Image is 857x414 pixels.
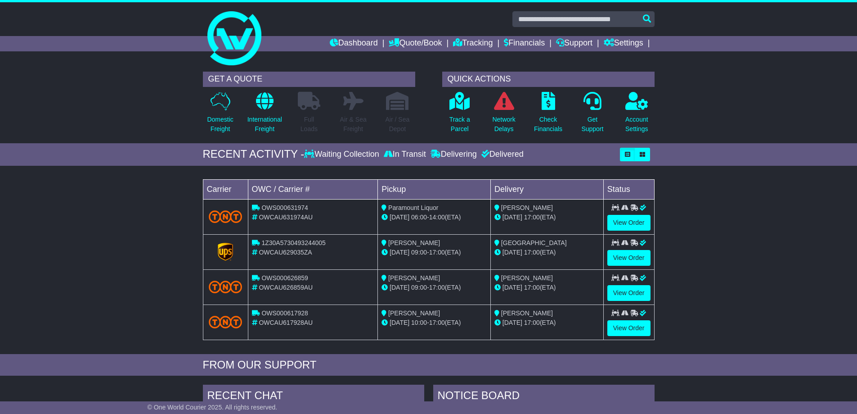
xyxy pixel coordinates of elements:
[203,148,305,161] div: RECENT ACTIVITY -
[607,320,651,336] a: View Order
[381,318,487,328] div: - (ETA)
[411,214,427,221] span: 06:00
[390,249,409,256] span: [DATE]
[581,91,604,139] a: GetSupport
[504,36,545,51] a: Financials
[503,319,522,326] span: [DATE]
[603,179,654,199] td: Status
[390,214,409,221] span: [DATE]
[625,91,649,139] a: AccountSettings
[534,91,563,139] a: CheckFinancials
[390,284,409,291] span: [DATE]
[261,239,325,246] span: 1Z30A5730493244005
[556,36,592,51] a: Support
[503,214,522,221] span: [DATE]
[442,72,655,87] div: QUICK ACTIONS
[411,284,427,291] span: 09:00
[248,179,378,199] td: OWC / Carrier #
[381,150,428,159] div: In Transit
[381,283,487,292] div: - (ETA)
[453,36,493,51] a: Tracking
[625,115,648,134] p: Account Settings
[501,274,553,282] span: [PERSON_NAME]
[386,115,410,134] p: Air / Sea Depot
[259,249,312,256] span: OWCAU629035ZA
[247,91,283,139] a: InternationalFreight
[429,284,445,291] span: 17:00
[607,250,651,266] a: View Order
[501,309,553,317] span: [PERSON_NAME]
[203,385,424,409] div: RECENT CHAT
[247,115,282,134] p: International Freight
[203,179,248,199] td: Carrier
[381,213,487,222] div: - (ETA)
[494,283,600,292] div: (ETA)
[207,115,233,134] p: Domestic Freight
[330,36,378,51] a: Dashboard
[298,115,320,134] p: Full Loads
[261,274,308,282] span: OWS000626859
[218,243,233,261] img: GetCarrierServiceLogo
[209,210,242,223] img: TNT_Domestic.png
[503,249,522,256] span: [DATE]
[261,204,308,211] span: OWS000631974
[524,319,540,326] span: 17:00
[581,115,603,134] p: Get Support
[428,150,479,159] div: Delivering
[607,285,651,301] a: View Order
[390,319,409,326] span: [DATE]
[494,248,600,257] div: (ETA)
[524,214,540,221] span: 17:00
[449,115,470,134] p: Track a Parcel
[524,249,540,256] span: 17:00
[501,239,567,246] span: [GEOGRAPHIC_DATA]
[261,309,308,317] span: OWS000617928
[411,249,427,256] span: 09:00
[604,36,643,51] a: Settings
[388,239,440,246] span: [PERSON_NAME]
[340,115,367,134] p: Air & Sea Freight
[449,91,471,139] a: Track aParcel
[209,281,242,293] img: TNT_Domestic.png
[389,36,442,51] a: Quote/Book
[492,91,516,139] a: NetworkDelays
[304,150,381,159] div: Waiting Collection
[524,284,540,291] span: 17:00
[503,284,522,291] span: [DATE]
[429,249,445,256] span: 17:00
[381,248,487,257] div: - (ETA)
[429,319,445,326] span: 17:00
[378,179,491,199] td: Pickup
[501,204,553,211] span: [PERSON_NAME]
[203,72,415,87] div: GET A QUOTE
[429,214,445,221] span: 14:00
[492,115,515,134] p: Network Delays
[607,215,651,231] a: View Order
[411,319,427,326] span: 10:00
[388,309,440,317] span: [PERSON_NAME]
[494,213,600,222] div: (ETA)
[206,91,233,139] a: DomesticFreight
[259,214,313,221] span: OWCAU631974AU
[534,115,562,134] p: Check Financials
[209,316,242,328] img: TNT_Domestic.png
[388,204,438,211] span: Paramount Liquor
[433,385,655,409] div: NOTICE BOARD
[388,274,440,282] span: [PERSON_NAME]
[148,404,278,411] span: © One World Courier 2025. All rights reserved.
[479,150,524,159] div: Delivered
[490,179,603,199] td: Delivery
[203,359,655,372] div: FROM OUR SUPPORT
[259,319,313,326] span: OWCAU617928AU
[494,318,600,328] div: (ETA)
[259,284,313,291] span: OWCAU626859AU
